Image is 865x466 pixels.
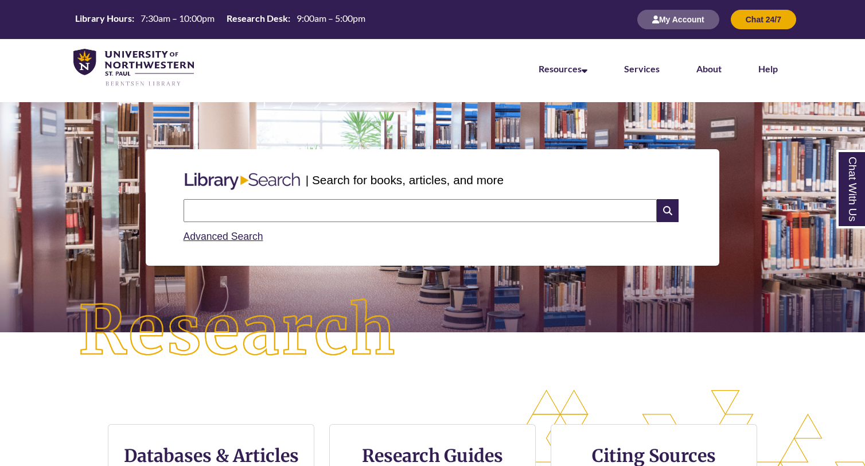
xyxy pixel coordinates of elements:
[222,12,292,25] th: Research Desk:
[184,231,263,242] a: Advanced Search
[141,13,215,24] span: 7:30am – 10:00pm
[71,12,370,28] a: Hours Today
[637,14,719,24] a: My Account
[657,199,679,222] i: Search
[624,63,660,74] a: Services
[306,171,504,189] p: | Search for books, articles, and more
[539,63,587,74] a: Resources
[758,63,778,74] a: Help
[637,10,719,29] button: My Account
[43,263,432,399] img: Research
[71,12,370,26] table: Hours Today
[696,63,722,74] a: About
[297,13,365,24] span: 9:00am – 5:00pm
[73,49,194,87] img: UNWSP Library Logo
[731,10,796,29] button: Chat 24/7
[179,168,306,195] img: Libary Search
[71,12,136,25] th: Library Hours:
[731,14,796,24] a: Chat 24/7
